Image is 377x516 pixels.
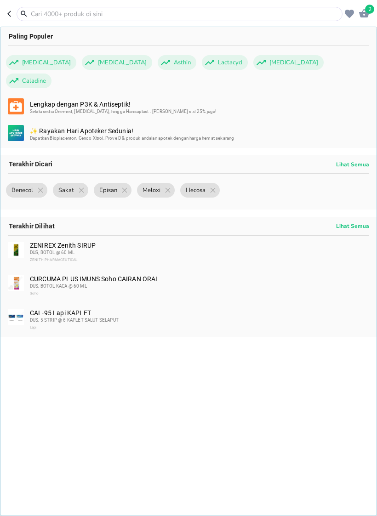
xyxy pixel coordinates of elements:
span: Lactacyd [212,55,248,70]
div: CURCUMA PLUS IMUNS Soho CAIRAN ORAL [30,275,368,297]
div: Hecosa [180,183,220,198]
div: [MEDICAL_DATA] [253,55,324,70]
input: Cari 4000+ produk di sini [30,9,340,19]
div: Terakhir Dicari [0,155,377,174]
div: ✨ Rayakan Hari Apoteker Sedunia! [30,127,368,142]
img: b4dbc6bd-13c0-48bd-bda2-71397b69545d.svg [8,98,24,114]
span: ZENITH PHARMACEUTICAL [30,258,77,262]
span: DUS, BOTOL @ 60 ML [30,250,74,255]
div: Caladine [6,74,51,88]
span: Benecol [6,183,39,198]
div: Asthin [158,55,196,70]
span: DUS, BOTOL KACA @ 60 ML [30,284,87,289]
span: [MEDICAL_DATA] [17,55,76,70]
div: Terakhir Dilihat [0,217,377,235]
span: Hecosa [180,183,211,198]
div: Benecol [6,183,47,198]
span: Selalu sedia Onemed, [MEDICAL_DATA], hingga Hansaplast . [PERSON_NAME] s.d 25% juga! [30,109,217,114]
span: DUS, 5 STRIP @ 6 KAPLET SALUT SELAPUT [30,318,119,323]
div: [MEDICAL_DATA] [82,55,152,70]
div: Episan [94,183,131,198]
div: Meloxi [137,183,175,198]
div: ZENIREX Zenith SIRUP [30,242,368,264]
span: 2 [365,5,374,14]
img: efbe559c-b315-4a9d-8991-07e890afe28e.svg [8,125,24,141]
span: Sakat [53,183,80,198]
span: Asthin [168,55,196,70]
span: Episan [94,183,123,198]
div: [MEDICAL_DATA] [6,55,76,70]
span: Lapi [30,325,37,329]
span: Soho [30,291,39,295]
div: Lengkap dengan P3K & Antiseptik! [30,101,368,115]
span: Dapatkan Bioplacenton, Cendo Xitrol, Prove D & produk andalan apotek dengan harga hemat sekarang [30,136,234,141]
button: 2 [356,6,370,20]
span: Meloxi [137,183,166,198]
p: Lihat Semua [336,222,369,230]
div: Lactacyd [202,55,248,70]
span: [MEDICAL_DATA] [92,55,152,70]
p: Lihat Semua [336,161,369,168]
div: CAL-95 Lapi KAPLET [30,309,368,331]
span: [MEDICAL_DATA] [264,55,324,70]
span: Caladine [17,74,51,88]
div: Sakat [53,183,88,198]
div: Paling Populer [0,27,377,45]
